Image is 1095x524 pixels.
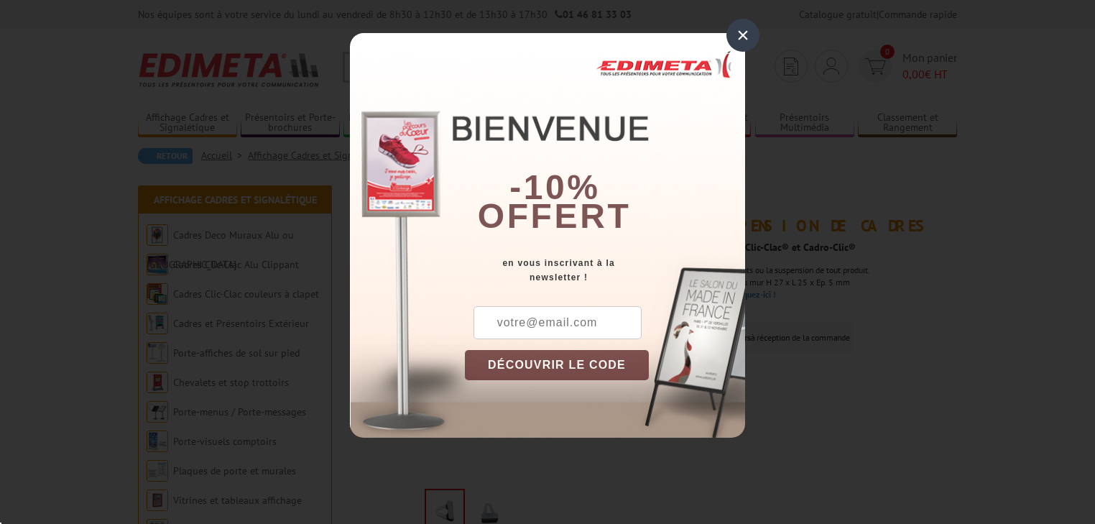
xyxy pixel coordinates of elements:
input: votre@email.com [473,306,642,339]
div: × [726,19,759,52]
font: offert [478,197,632,235]
div: en vous inscrivant à la newsletter ! [465,256,745,285]
button: DÉCOUVRIR LE CODE [465,350,649,380]
b: -10% [509,168,600,206]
